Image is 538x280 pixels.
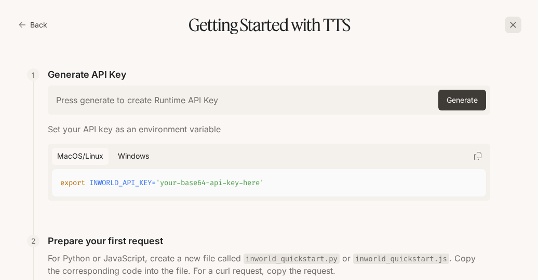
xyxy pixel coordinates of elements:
[89,178,152,188] span: INWORLD_API_KEY
[244,254,340,264] code: inworld_quickstart.py
[438,90,486,110] button: Generate
[48,123,490,135] p: Set your API key as an environment variable
[152,178,156,188] span: =
[353,254,449,264] code: inworld_quickstart.js
[31,235,36,246] p: 2
[60,178,85,188] span: export
[56,94,218,106] h6: Press generate to create Runtime API Key
[52,148,109,165] button: macOS/Linux
[48,234,163,248] p: Prepare your first request
[48,252,490,277] p: For Python or JavaScript, create a new file called or . Copy the corresponding code into the file...
[469,148,486,164] button: Copy
[17,17,521,33] h1: Getting Started with TTS
[32,69,35,80] p: 1
[17,15,51,35] button: Back
[48,67,126,81] p: Generate API Key
[156,178,264,188] span: 'your-base64-api-key-here'
[113,148,154,165] button: Windows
